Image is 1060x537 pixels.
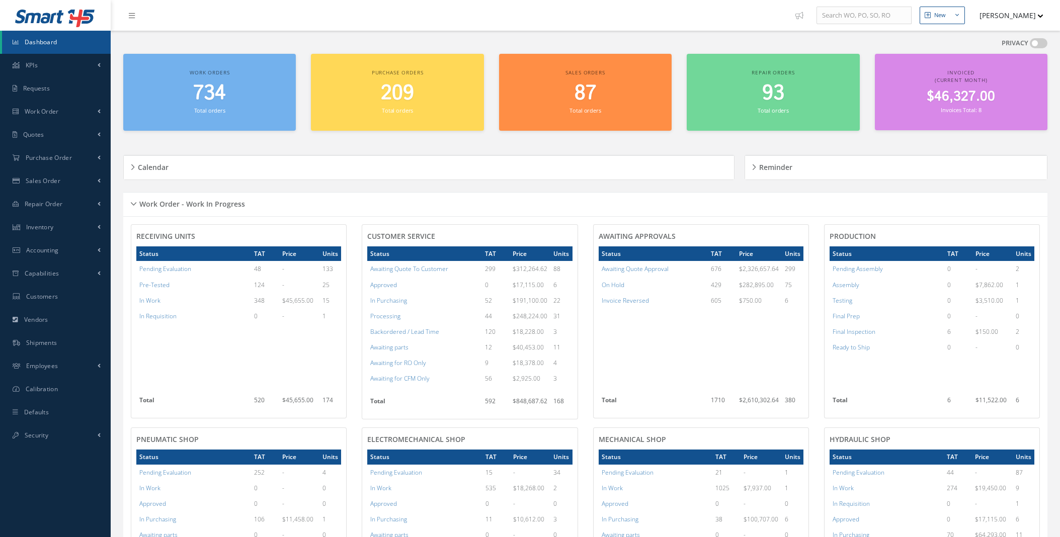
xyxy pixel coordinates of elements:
[513,281,544,289] span: $17,115.00
[944,246,972,261] th: TAT
[251,293,279,308] td: 348
[550,277,572,293] td: 6
[569,107,601,114] small: Total orders
[367,232,572,241] h4: CUSTOMER SERVICE
[833,343,870,351] a: Ready to Ship
[513,327,544,336] span: $18,228.00
[135,160,169,172] h5: Calendar
[741,450,781,464] th: Price
[139,499,166,508] a: Approved
[762,79,784,108] span: 93
[24,315,48,324] span: Vendors
[712,465,741,480] td: 21
[550,308,572,324] td: 31
[1013,511,1034,527] td: 6
[833,312,860,320] a: Final Prep
[123,54,296,131] a: Work orders 734 Total orders
[934,11,946,20] div: New
[970,6,1043,25] button: [PERSON_NAME]
[712,480,741,496] td: 1025
[1013,450,1034,464] th: Units
[282,515,313,523] span: $11,458.00
[251,261,279,277] td: 48
[367,394,481,414] th: Total
[25,38,57,46] span: Dashboard
[370,374,430,383] a: Awaiting for CFM Only
[550,355,572,371] td: 4
[830,246,944,261] th: Status
[756,160,792,172] h5: Reminder
[602,499,628,508] a: Approved
[708,293,736,308] td: 605
[602,484,623,492] a: In Work
[370,281,397,289] a: Approved
[25,107,59,116] span: Work Order
[482,511,511,527] td: 11
[947,69,974,76] span: Invoiced
[482,324,510,339] td: 120
[482,246,510,261] th: TAT
[370,264,448,273] a: Awaiting Quote To Customer
[550,465,572,480] td: 34
[944,339,972,355] td: 0
[972,246,1013,261] th: Price
[1013,465,1034,480] td: 87
[319,261,341,277] td: 133
[975,264,977,273] span: -
[25,200,63,208] span: Repair Order
[319,465,341,480] td: 4
[1013,277,1034,293] td: 1
[513,515,544,523] span: $10,612.00
[251,277,279,293] td: 124
[833,327,875,336] a: Final Inspection
[26,246,59,254] span: Accounting
[975,484,1006,492] span: $19,450.00
[782,393,803,413] td: 380
[482,293,510,308] td: 52
[944,393,972,413] td: 6
[550,450,572,464] th: Units
[550,511,572,527] td: 3
[26,153,72,162] span: Purchase Order
[139,312,177,320] a: In Requisition
[1013,308,1034,324] td: 0
[482,261,510,277] td: 299
[319,450,341,464] th: Units
[367,435,572,444] h4: ELECTROMECHANICAL SHOP
[367,450,482,464] th: Status
[26,223,54,231] span: Inventory
[370,515,407,523] a: In Purchasing
[944,277,972,293] td: 0
[139,296,160,305] a: In Work
[782,450,803,464] th: Units
[752,69,794,76] span: Repair orders
[1013,496,1034,511] td: 1
[744,484,771,492] span: $7,937.00
[513,468,515,477] span: -
[513,484,544,492] span: $18,268.00
[139,281,170,289] a: Pre-Tested
[944,293,972,308] td: 0
[482,355,510,371] td: 9
[1002,38,1028,48] label: PRIVACY
[370,327,439,336] a: Backordered / Lead Time
[975,396,1007,404] span: $11,522.00
[372,69,424,76] span: Purchase orders
[708,261,736,277] td: 676
[282,468,284,477] span: -
[136,450,251,464] th: Status
[513,296,547,305] span: $191,100.00
[975,515,1006,523] span: $17,115.00
[602,281,624,289] a: On Hold
[382,107,413,114] small: Total orders
[975,343,977,351] span: -
[482,371,510,386] td: 56
[944,465,972,480] td: 44
[482,450,511,464] th: TAT
[817,7,912,25] input: Search WO, PO, SO, RO
[381,79,414,108] span: 209
[251,308,279,324] td: 0
[282,281,284,289] span: -
[1013,261,1034,277] td: 2
[279,450,319,464] th: Price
